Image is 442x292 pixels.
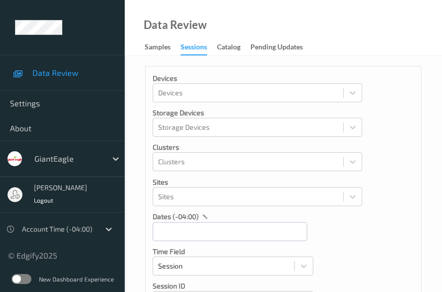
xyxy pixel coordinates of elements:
[144,20,207,30] div: Data Review
[153,281,313,291] p: Session ID
[153,108,362,118] p: Storage Devices
[153,212,199,222] p: dates (-04:00)
[145,40,181,54] a: Samples
[153,177,362,187] p: Sites
[217,40,250,54] a: Catalog
[217,42,240,54] div: Catalog
[181,42,207,55] div: Sessions
[153,73,362,83] p: Devices
[145,42,171,54] div: Samples
[153,142,362,152] p: Clusters
[250,42,303,54] div: Pending Updates
[250,40,313,54] a: Pending Updates
[181,40,217,55] a: Sessions
[153,247,313,257] p: Time Field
